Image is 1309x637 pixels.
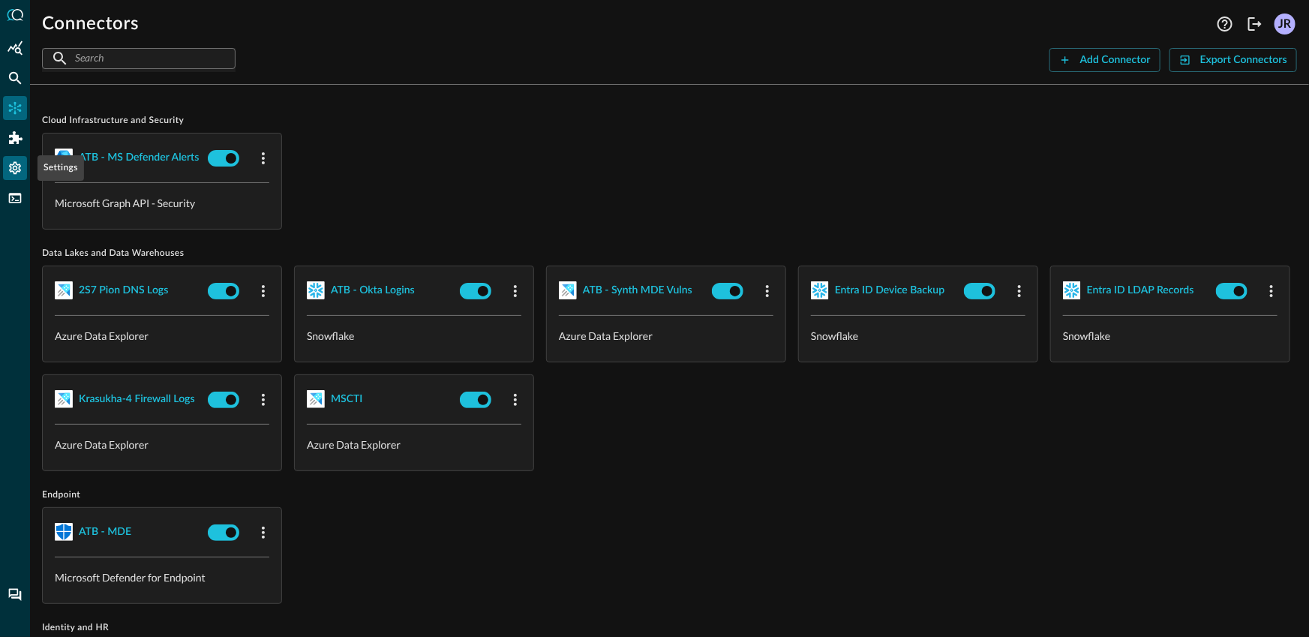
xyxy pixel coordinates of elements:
img: Snowflake.svg [1063,281,1081,299]
div: JR [1274,14,1295,35]
img: AzureDataExplorer.svg [559,281,577,299]
div: Chat [3,583,27,607]
p: Azure Data Explorer [559,328,773,344]
span: Data Lakes and Data Warehouses [42,248,1297,260]
div: Export Connectors [1200,51,1287,70]
div: Summary Insights [3,36,27,60]
div: Settings [3,156,27,180]
div: Add Connector [1080,51,1151,70]
button: Help [1213,12,1237,36]
img: MicrosoftDefenderForEndpoint.svg [55,523,73,541]
div: 2S7 Pion DNS Logs [79,281,168,300]
p: Microsoft Graph API - Security [55,195,269,211]
button: ATB - Synth MDE Vulns [583,278,692,302]
p: Azure Data Explorer [55,328,269,344]
button: ATB - Okta Logins [331,278,415,302]
button: Add Connector [1049,48,1160,72]
div: FSQL [3,186,27,210]
div: Addons [4,126,28,150]
p: Snowflake [1063,328,1277,344]
button: MSCTI [331,387,362,411]
div: Settings [38,155,84,181]
p: Azure Data Explorer [55,437,269,452]
div: ATB - MDE [79,523,131,542]
button: Entra ID LDAP Records [1087,278,1194,302]
p: Snowflake [811,328,1025,344]
span: Endpoint [42,489,1297,501]
p: Snowflake [307,328,521,344]
button: 2S7 Pion DNS Logs [79,278,168,302]
button: ATB - MDE [79,520,131,544]
span: Identity and HR [42,622,1297,634]
p: Microsoft Defender for Endpoint [55,569,269,585]
img: Snowflake.svg [307,281,325,299]
div: ATB - Okta Logins [331,281,415,300]
div: Entra ID LDAP Records [1087,281,1194,300]
input: Search [75,44,201,72]
div: Connectors [3,96,27,120]
img: AzureDataExplorer.svg [307,390,325,408]
button: Krasukha-4 Firewall Logs [79,387,195,411]
img: Snowflake.svg [811,281,829,299]
button: ATB - MS Defender Alerts [79,146,199,170]
img: AzureDataExplorer.svg [55,390,73,408]
button: Logout [1243,12,1267,36]
button: Entra ID Device Backup [835,278,944,302]
img: MicrosoftGraph.svg [55,149,73,167]
div: MSCTI [331,390,362,409]
h1: Connectors [42,12,139,36]
div: Krasukha-4 Firewall Logs [79,390,195,409]
div: ATB - Synth MDE Vulns [583,281,692,300]
div: Federated Search [3,66,27,90]
span: Cloud Infrastructure and Security [42,115,1297,127]
img: AzureDataExplorer.svg [55,281,73,299]
div: Entra ID Device Backup [835,281,944,300]
div: ATB - MS Defender Alerts [79,149,199,167]
p: Azure Data Explorer [307,437,521,452]
button: Export Connectors [1169,48,1297,72]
